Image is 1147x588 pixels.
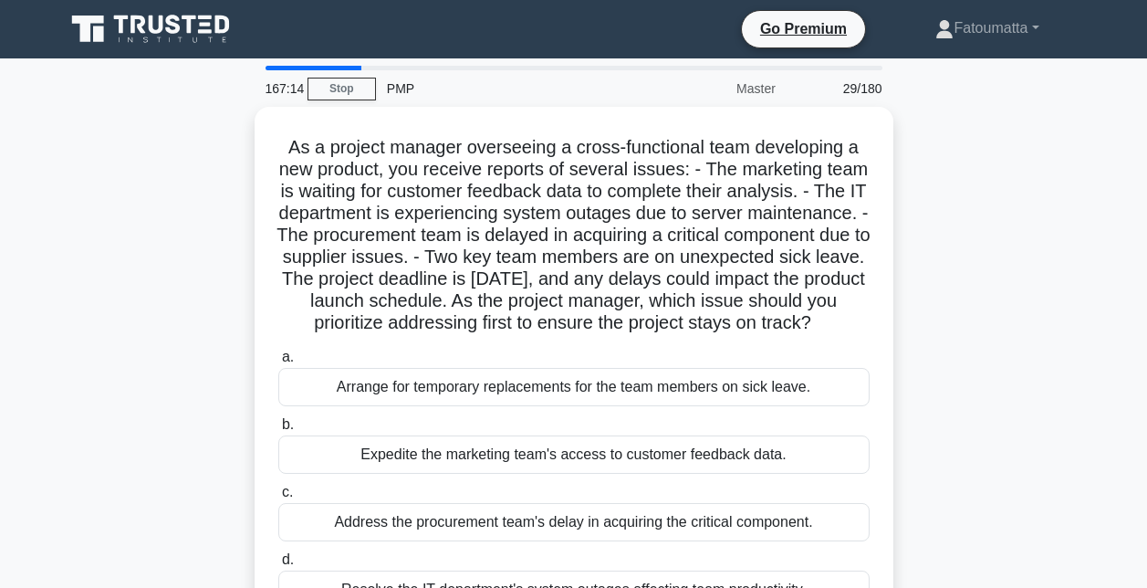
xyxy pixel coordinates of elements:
[787,70,893,107] div: 29/180
[278,436,870,474] div: Expedite the marketing team's access to customer feedback data.
[892,10,1082,47] a: Fatoumatta
[282,551,294,567] span: d.
[282,484,293,499] span: c.
[278,368,870,406] div: Arrange for temporary replacements for the team members on sick leave.
[255,70,308,107] div: 167:14
[308,78,376,100] a: Stop
[627,70,787,107] div: Master
[282,416,294,432] span: b.
[376,70,627,107] div: PMP
[276,136,871,335] h5: As a project manager overseeing a cross-functional team developing a new product, you receive rep...
[278,503,870,541] div: Address the procurement team's delay in acquiring the critical component.
[282,349,294,364] span: a.
[749,17,858,40] a: Go Premium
